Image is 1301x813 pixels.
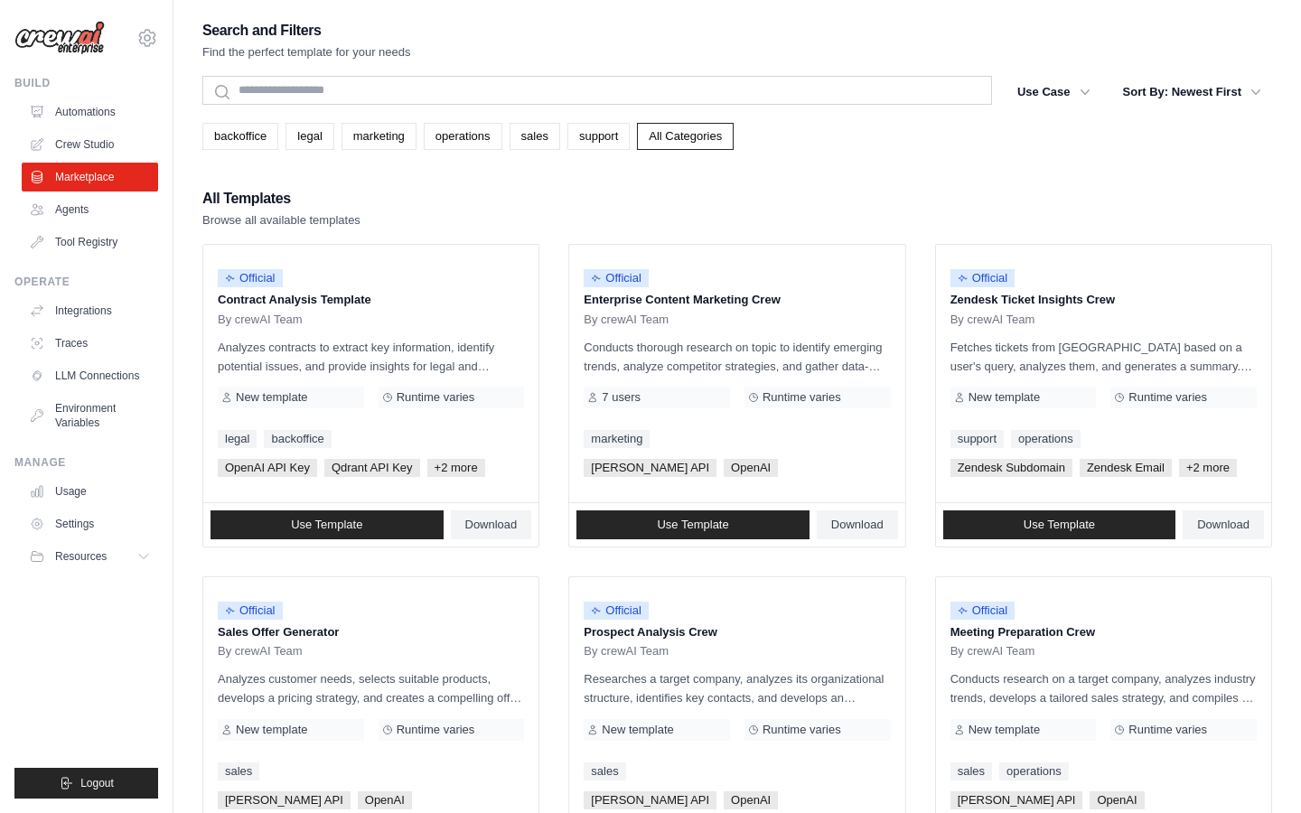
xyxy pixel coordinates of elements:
[22,98,158,126] a: Automations
[14,76,158,90] div: Build
[342,123,417,150] a: marketing
[22,542,158,571] button: Resources
[950,291,1257,309] p: Zendesk Ticket Insights Crew
[218,791,351,809] span: [PERSON_NAME] API
[567,123,630,150] a: support
[584,459,716,477] span: [PERSON_NAME] API
[510,123,560,150] a: sales
[202,123,278,150] a: backoffice
[950,269,1016,287] span: Official
[999,762,1069,780] a: operations
[950,644,1035,659] span: By crewAI Team
[1183,510,1264,539] a: Download
[584,669,890,707] p: Researches a target company, analyzes its organizational structure, identifies key contacts, and ...
[218,313,303,327] span: By crewAI Team
[218,602,283,620] span: Official
[1006,76,1101,108] button: Use Case
[465,518,518,532] span: Download
[584,313,669,327] span: By crewAI Team
[22,296,158,325] a: Integrations
[22,195,158,224] a: Agents
[1080,459,1172,477] span: Zendesk Email
[202,43,411,61] p: Find the perfect template for your needs
[1128,723,1207,737] span: Runtime varies
[22,228,158,257] a: Tool Registry
[1112,76,1272,108] button: Sort By: Newest First
[397,390,475,405] span: Runtime varies
[218,644,303,659] span: By crewAI Team
[218,669,524,707] p: Analyzes customer needs, selects suitable products, develops a pricing strategy, and creates a co...
[14,455,158,470] div: Manage
[14,768,158,799] button: Logout
[80,776,114,790] span: Logout
[218,459,317,477] span: OpenAI API Key
[22,163,158,192] a: Marketplace
[358,791,412,809] span: OpenAI
[218,430,257,448] a: legal
[324,459,420,477] span: Qdrant API Key
[202,211,360,229] p: Browse all available templates
[1179,459,1237,477] span: +2 more
[584,602,649,620] span: Official
[55,549,107,564] span: Resources
[218,338,524,376] p: Analyzes contracts to extract key information, identify potential issues, and provide insights fo...
[584,338,890,376] p: Conducts thorough research on topic to identify emerging trends, analyze competitor strategies, a...
[657,518,728,532] span: Use Template
[576,510,810,539] a: Use Template
[969,723,1040,737] span: New template
[950,313,1035,327] span: By crewAI Team
[950,430,1004,448] a: support
[22,477,158,506] a: Usage
[22,329,158,358] a: Traces
[14,21,105,55] img: Logo
[943,510,1176,539] a: Use Template
[831,518,884,532] span: Download
[22,130,158,159] a: Crew Studio
[218,291,524,309] p: Contract Analysis Template
[602,723,673,737] span: New template
[763,390,841,405] span: Runtime varies
[264,430,331,448] a: backoffice
[1090,791,1144,809] span: OpenAI
[724,791,778,809] span: OpenAI
[950,669,1257,707] p: Conducts research on a target company, analyzes industry trends, develops a tailored sales strate...
[950,602,1016,620] span: Official
[950,459,1072,477] span: Zendesk Subdomain
[950,762,992,780] a: sales
[584,644,669,659] span: By crewAI Team
[950,791,1083,809] span: [PERSON_NAME] API
[397,723,475,737] span: Runtime varies
[427,459,485,477] span: +2 more
[584,623,890,641] p: Prospect Analysis Crew
[202,18,411,43] h2: Search and Filters
[211,510,444,539] a: Use Template
[1011,430,1081,448] a: operations
[1024,518,1095,532] span: Use Template
[22,509,158,538] a: Settings
[584,291,890,309] p: Enterprise Content Marketing Crew
[218,269,283,287] span: Official
[14,275,158,289] div: Operate
[763,723,841,737] span: Runtime varies
[22,361,158,390] a: LLM Connections
[950,623,1257,641] p: Meeting Preparation Crew
[236,390,307,405] span: New template
[584,269,649,287] span: Official
[291,518,362,532] span: Use Template
[584,762,625,780] a: sales
[218,623,524,641] p: Sales Offer Generator
[724,459,778,477] span: OpenAI
[950,338,1257,376] p: Fetches tickets from [GEOGRAPHIC_DATA] based on a user's query, analyzes them, and generates a su...
[22,394,158,437] a: Environment Variables
[285,123,333,150] a: legal
[1197,518,1250,532] span: Download
[637,123,734,150] a: All Categories
[236,723,307,737] span: New template
[1128,390,1207,405] span: Runtime varies
[451,510,532,539] a: Download
[424,123,502,150] a: operations
[584,430,650,448] a: marketing
[969,390,1040,405] span: New template
[602,390,641,405] span: 7 users
[202,186,360,211] h2: All Templates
